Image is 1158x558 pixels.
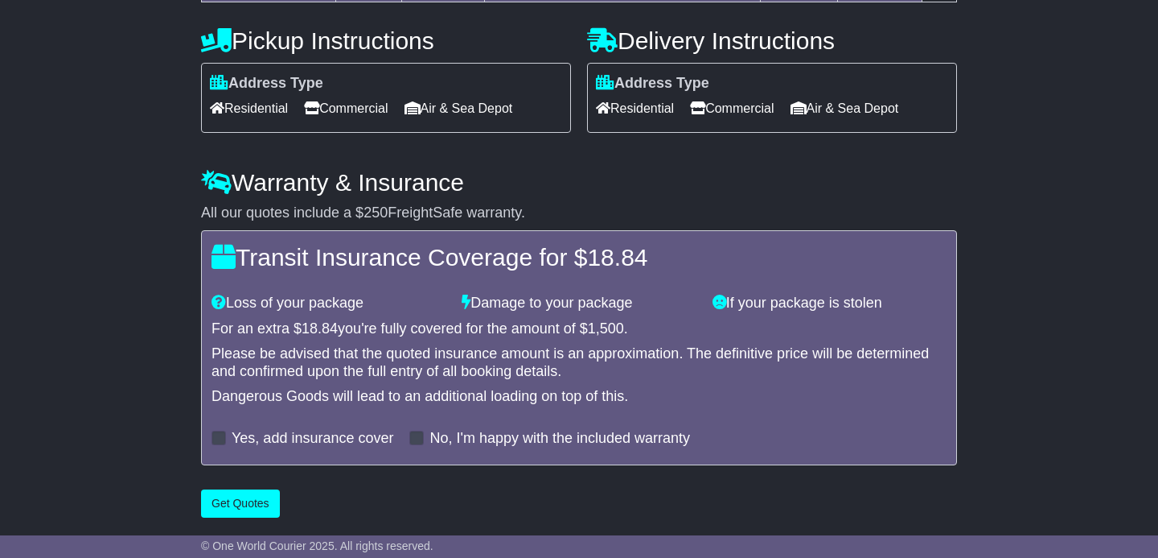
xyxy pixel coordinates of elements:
[587,244,647,271] span: 18.84
[596,75,709,93] label: Address Type
[201,490,280,518] button: Get Quotes
[201,169,957,196] h4: Warranty & Insurance
[210,96,288,121] span: Residential
[404,96,513,121] span: Air & Sea Depot
[201,27,571,54] h4: Pickup Instructions
[363,205,388,221] span: 250
[304,96,388,121] span: Commercial
[596,96,674,121] span: Residential
[429,430,690,448] label: No, I'm happy with the included warranty
[211,244,947,271] h4: Transit Insurance Coverage for $
[203,295,454,312] div: Loss of your package
[211,388,947,406] div: Dangerous Goods will lead to an additional loading on top of this.
[210,75,323,93] label: Address Type
[211,320,947,338] div: For an extra $ you're fully covered for the amount of $ .
[201,205,957,222] div: All our quotes include a $ FreightSafe warranty.
[302,320,338,337] span: 18.84
[588,320,624,337] span: 1,500
[232,430,393,448] label: Yes, add insurance cover
[454,295,704,312] div: Damage to your package
[587,27,957,54] h4: Delivery Instructions
[704,295,955,312] div: If your package is stolen
[201,539,433,552] span: © One World Courier 2025. All rights reserved.
[690,96,774,121] span: Commercial
[790,96,899,121] span: Air & Sea Depot
[211,345,947,380] div: Please be advised that the quoted insurance amount is an approximation. The definitive price will...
